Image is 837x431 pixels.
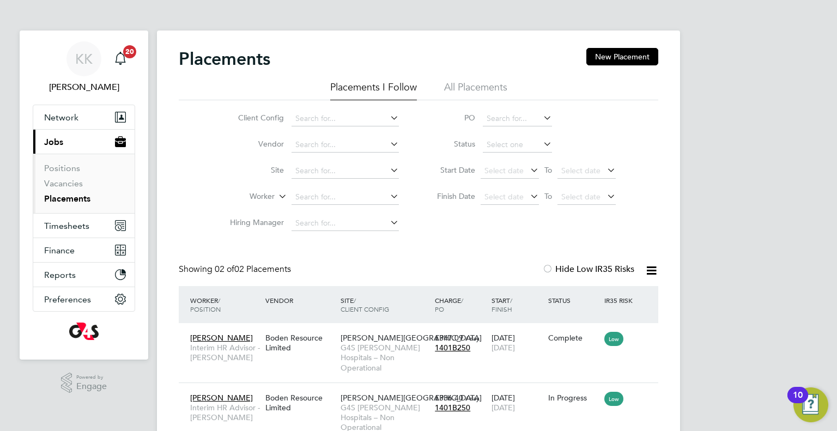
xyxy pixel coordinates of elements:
[44,137,63,147] span: Jobs
[489,387,545,418] div: [DATE]
[190,333,253,343] span: [PERSON_NAME]
[76,373,107,382] span: Powered by
[292,137,399,153] input: Search for...
[426,113,475,123] label: PO
[33,41,135,94] a: KK[PERSON_NAME]
[44,112,78,123] span: Network
[465,394,480,402] span: / day
[341,393,482,403] span: [PERSON_NAME][GEOGRAPHIC_DATA]
[435,296,463,313] span: / PO
[33,287,135,311] button: Preferences
[548,393,599,403] div: In Progress
[33,214,135,238] button: Timesheets
[190,393,253,403] span: [PERSON_NAME]
[489,290,545,319] div: Start
[221,165,284,175] label: Site
[432,290,489,319] div: Charge
[292,111,399,126] input: Search for...
[221,217,284,227] label: Hiring Manager
[44,193,90,204] a: Placements
[426,191,475,201] label: Finish Date
[338,290,432,319] div: Site
[44,163,80,173] a: Positions
[190,343,260,362] span: Interim HR Advisor - [PERSON_NAME]
[793,395,803,409] div: 10
[221,113,284,123] label: Client Config
[44,294,91,305] span: Preferences
[426,139,475,149] label: Status
[292,163,399,179] input: Search for...
[187,290,263,319] div: Worker
[426,165,475,175] label: Start Date
[561,192,601,202] span: Select date
[190,403,260,422] span: Interim HR Advisor - [PERSON_NAME]
[341,333,482,343] span: [PERSON_NAME][GEOGRAPHIC_DATA]
[44,221,89,231] span: Timesheets
[548,333,599,343] div: Complete
[263,327,338,358] div: Boden Resource Limited
[69,323,99,340] img: g4s-logo-retina.png
[215,264,291,275] span: 02 Placements
[604,392,623,406] span: Low
[190,296,221,313] span: / Position
[483,137,552,153] input: Select one
[20,31,148,360] nav: Main navigation
[44,270,76,280] span: Reports
[444,81,507,100] li: All Placements
[33,238,135,262] button: Finance
[215,264,234,275] span: 02 of
[33,263,135,287] button: Reports
[484,192,524,202] span: Select date
[76,382,107,391] span: Engage
[604,332,623,346] span: Low
[483,111,552,126] input: Search for...
[33,81,135,94] span: Karen Kemp
[187,387,658,396] a: [PERSON_NAME]Interim HR Advisor - [PERSON_NAME]Boden Resource Limited[PERSON_NAME][GEOGRAPHIC_DAT...
[44,245,75,256] span: Finance
[33,105,135,129] button: Network
[123,45,136,58] span: 20
[61,373,107,393] a: Powered byEngage
[542,264,634,275] label: Hide Low IR35 Risks
[341,343,429,373] span: G4S [PERSON_NAME] Hospitals – Non Operational
[44,178,83,189] a: Vacancies
[492,403,515,412] span: [DATE]
[561,166,601,175] span: Select date
[33,154,135,213] div: Jobs
[435,343,470,353] span: 1401B250
[435,403,470,412] span: 1401B250
[489,327,545,358] div: [DATE]
[602,290,639,310] div: IR35 Risk
[341,296,389,313] span: / Client Config
[179,264,293,275] div: Showing
[541,189,555,203] span: To
[263,387,338,418] div: Boden Resource Limited
[465,334,480,342] span: / day
[33,323,135,340] a: Go to home page
[75,52,93,66] span: KK
[33,130,135,154] button: Jobs
[179,48,270,70] h2: Placements
[541,163,555,177] span: To
[187,327,658,336] a: [PERSON_NAME]Interim HR Advisor - [PERSON_NAME]Boden Resource Limited[PERSON_NAME][GEOGRAPHIC_DAT...
[212,191,275,202] label: Worker
[586,48,658,65] button: New Placement
[435,333,463,343] span: £347.09
[484,166,524,175] span: Select date
[545,290,602,310] div: Status
[492,343,515,353] span: [DATE]
[492,296,512,313] span: / Finish
[263,290,338,310] div: Vendor
[292,190,399,205] input: Search for...
[330,81,417,100] li: Placements I Follow
[110,41,131,76] a: 20
[435,393,463,403] span: £336.40
[793,387,828,422] button: Open Resource Center, 10 new notifications
[221,139,284,149] label: Vendor
[292,216,399,231] input: Search for...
